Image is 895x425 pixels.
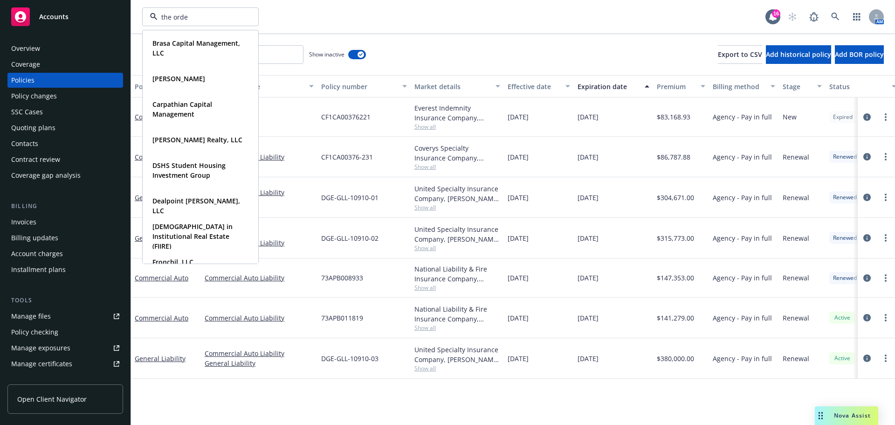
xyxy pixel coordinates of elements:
[709,75,779,98] button: Billing method
[508,152,529,162] span: [DATE]
[11,152,60,167] div: Contract review
[414,284,500,292] span: Show all
[205,348,314,358] a: Commercial Auto Liability
[11,57,40,72] div: Coverage
[861,151,873,162] a: circleInformation
[414,203,500,211] span: Show all
[135,112,188,121] a: Commercial Auto
[783,273,809,283] span: Renewal
[321,313,363,323] span: 73APB011819
[657,233,694,243] span: $315,773.00
[205,197,314,207] a: General Liability
[205,313,314,323] a: Commercial Auto Liability
[135,193,186,202] a: General Liability
[718,45,762,64] button: Export to CSV
[783,193,809,202] span: Renewal
[7,105,123,119] a: SSC Cases
[152,258,193,266] strong: Fronchil, LLC
[880,272,891,284] a: more
[7,309,123,324] a: Manage files
[152,74,205,83] strong: [PERSON_NAME]
[7,89,123,104] a: Policy changes
[657,273,694,283] span: $147,353.00
[11,41,40,56] div: Overview
[414,103,500,123] div: Everest Indemnity Insurance Company, Everest, RT Specialty Insurance Services, LLC (RSG Specialty...
[7,246,123,261] a: Account charges
[135,314,188,322] a: Commercial Auto
[321,82,397,91] div: Policy number
[578,193,599,202] span: [DATE]
[205,358,314,368] a: General Liability
[7,262,123,277] a: Installment plans
[783,233,809,243] span: Renewal
[783,354,809,363] span: Renewal
[11,262,66,277] div: Installment plans
[657,152,690,162] span: $86,787.88
[578,273,599,283] span: [DATE]
[7,168,123,183] a: Coverage gap analysis
[578,82,639,91] div: Expiration date
[7,136,123,151] a: Contacts
[713,82,765,91] div: Billing method
[880,111,891,123] a: more
[414,364,500,372] span: Show all
[11,73,34,88] div: Policies
[135,153,188,161] a: Commercial Auto
[713,112,772,122] span: Agency - Pay in full
[861,353,873,364] a: circleInformation
[766,50,831,59] span: Add historical policy
[7,325,123,340] a: Policy checking
[7,215,123,230] a: Invoices
[11,89,57,104] div: Policy changes
[205,273,314,283] a: Commercial Auto Liability
[135,82,187,91] div: Policy details
[152,100,212,118] strong: Carpathian Capital Management
[11,120,55,135] div: Quoting plans
[861,111,873,123] a: circleInformation
[574,75,653,98] button: Expiration date
[11,309,51,324] div: Manage files
[135,354,186,363] a: General Liability
[414,82,490,91] div: Market details
[508,233,529,243] span: [DATE]
[880,232,891,244] a: more
[414,324,500,332] span: Show all
[783,112,797,122] span: New
[508,354,529,363] span: [DATE]
[783,82,812,91] div: Stage
[7,120,123,135] a: Quoting plans
[414,345,500,364] div: United Specialty Insurance Company, [PERSON_NAME] Insurance, RT Specialty Insurance Services, LLC...
[578,313,599,323] span: [DATE]
[783,313,809,323] span: Renewal
[657,313,694,323] span: $141,279.00
[834,411,871,419] span: Nova Assist
[7,41,123,56] a: Overview
[414,163,500,171] span: Show all
[321,354,379,363] span: DGE-GLL-10910-03
[578,112,599,122] span: [DATE]
[657,112,690,122] span: $83,168.93
[158,12,240,22] input: Filter by keyword
[309,50,344,58] span: Show inactive
[880,312,891,323] a: more
[657,82,695,91] div: Premium
[835,45,884,64] button: Add BOR policy
[815,406,878,425] button: Nova Assist
[152,39,240,57] strong: Brasa Capital Management, LLC
[779,75,826,98] button: Stage
[657,354,694,363] span: $380,000.00
[713,313,772,323] span: Agency - Pay in full
[713,233,772,243] span: Agency - Pay in full
[11,372,58,387] div: Manage claims
[766,45,831,64] button: Add historical policy
[321,193,379,202] span: DGE-GLL-10910-01
[7,341,123,355] a: Manage exposures
[11,215,36,230] div: Invoices
[880,192,891,203] a: more
[11,105,43,119] div: SSC Cases
[205,238,314,248] a: Commercial Auto Liability
[414,123,500,131] span: Show all
[833,153,857,161] span: Renewed
[414,264,500,284] div: National Liability & Fire Insurance Company, Berkshire Hathaway Specialty Insurance, RT Specialty...
[17,394,87,404] span: Open Client Navigator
